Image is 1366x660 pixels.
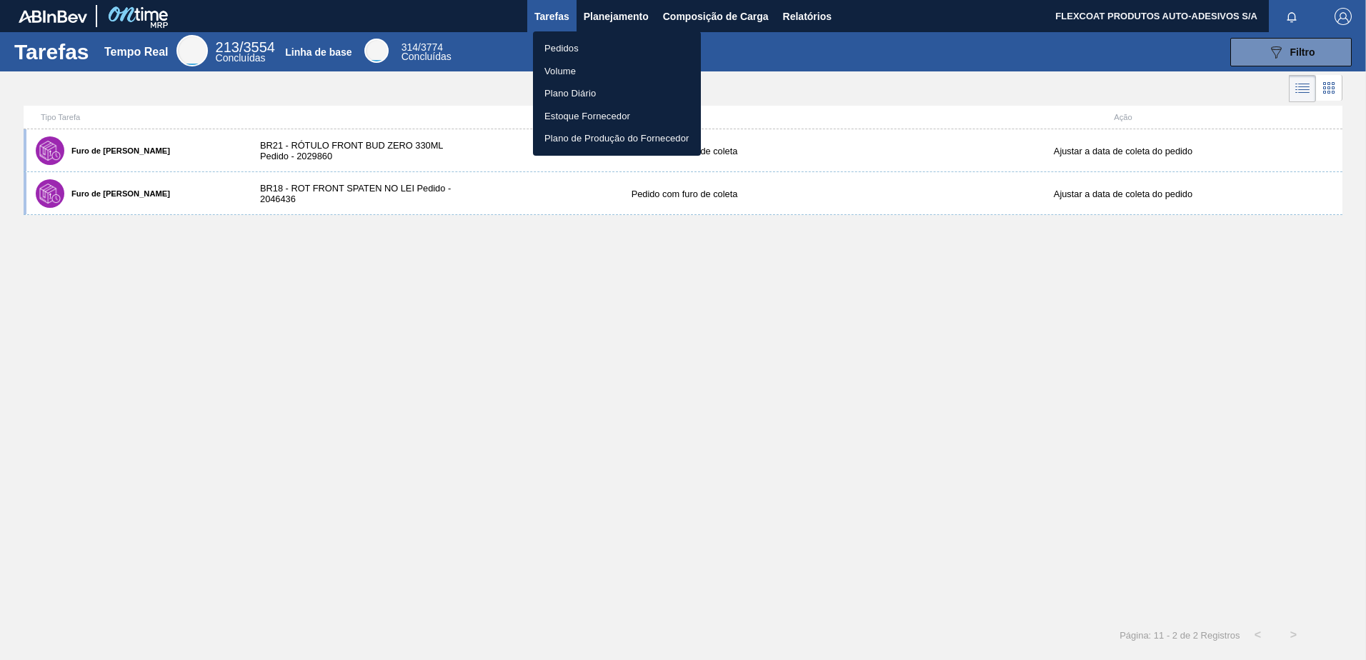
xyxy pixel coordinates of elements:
a: Pedidos [533,37,701,60]
a: Plano Diário [533,82,701,105]
a: Estoque Fornecedor [533,105,701,128]
a: Volume [533,60,701,83]
a: Plano de Produção do Fornecedor [533,127,701,150]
